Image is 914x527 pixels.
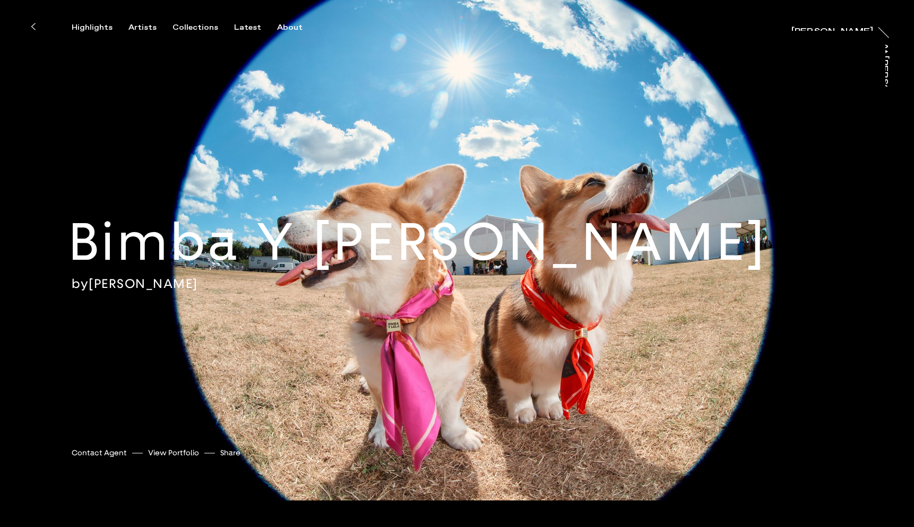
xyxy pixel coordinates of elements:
button: Collections [173,23,234,32]
div: Artists [128,23,157,32]
div: Latest [234,23,261,32]
div: Collections [173,23,218,32]
button: About [277,23,318,32]
span: by [72,276,89,292]
button: Artists [128,23,173,32]
div: About [277,23,303,32]
a: Contact Agent [72,447,127,458]
a: [PERSON_NAME] [791,20,873,31]
a: [PERSON_NAME] [89,276,198,292]
button: Share [220,446,240,460]
h2: Bimba Y [PERSON_NAME] [68,209,839,276]
button: Highlights [72,23,128,32]
div: Highlights [72,23,113,32]
a: At [PERSON_NAME] [885,43,896,87]
div: At [PERSON_NAME] [880,43,889,138]
button: Latest [234,23,277,32]
a: View Portfolio [148,447,199,458]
